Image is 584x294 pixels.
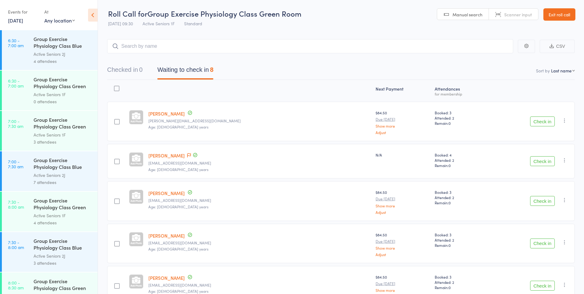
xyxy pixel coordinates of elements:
[34,76,92,91] div: Group Exercise Physiology Class Green Room
[34,172,92,179] div: Active Seniors 2J
[8,78,24,88] time: 6:30 - 7:00 am
[148,161,371,165] small: rbarry@uow.edu.au
[376,246,430,250] a: Show more
[543,8,575,21] a: Exit roll call
[34,51,92,58] div: Active Seniors 2J
[376,124,430,128] a: Show more
[34,58,92,65] div: 4 attendees
[376,252,430,256] a: Adjust
[44,17,75,24] div: Any location
[34,179,92,186] div: 7 attendees
[435,243,488,248] span: Remain:
[34,35,92,51] div: Group Exercise Physiology Class Blue Room
[449,163,451,168] span: 0
[148,275,185,281] a: [PERSON_NAME]
[34,116,92,131] div: Group Exercise Physiology Class Green Room
[34,98,92,105] div: 0 attendees
[148,110,185,117] a: [PERSON_NAME]
[148,241,371,245] small: jhepburn@bigpond.net.au
[184,20,202,27] span: Standard
[148,204,208,209] span: Age: [DEMOGRAPHIC_DATA] years
[34,252,92,259] div: Active Seniors 2J
[376,130,430,134] a: Adjust
[34,219,92,226] div: 4 attendees
[8,38,24,48] time: 6:30 - 7:00 am
[107,39,513,53] input: Search by name
[147,8,301,18] span: Group Exercise Physiology Class Green Room
[34,237,92,252] div: Group Exercise Physiology Class Blue Room
[2,232,98,272] a: 7:30 -8:00 amGroup Exercise Physiology Class Blue RoomActive Seniors 2J3 attendees
[530,196,555,206] button: Check in
[8,199,24,209] time: 7:30 - 8:00 am
[376,197,430,201] small: Due [DATE]
[449,243,451,248] span: 0
[148,167,208,172] span: Age: [DEMOGRAPHIC_DATA] years
[108,8,147,18] span: Roll Call for
[34,259,92,267] div: 3 attendees
[8,119,23,129] time: 7:00 - 7:30 am
[432,83,490,99] div: Atten­dances
[373,83,432,99] div: Next Payment
[376,281,430,286] small: Due [DATE]
[148,124,208,129] span: Age: [DEMOGRAPHIC_DATA] years
[34,157,92,172] div: Group Exercise Physiology Class Blue Room
[551,67,572,74] div: Last name
[540,40,575,53] button: CSV
[8,240,24,250] time: 7:30 - 8:00 am
[453,11,482,18] span: Manual search
[2,30,98,70] a: 6:30 -7:00 amGroup Exercise Physiology Class Blue RoomActive Seniors 2J4 attendees
[2,71,98,110] a: 6:30 -7:00 amGroup Exercise Physiology Class Green RoomActive Seniors 1F0 attendees
[108,20,133,27] span: [DATE] 09:30
[34,212,92,219] div: Active Seniors 1F
[107,63,143,80] button: Checked in0
[376,288,430,292] a: Show more
[157,63,213,80] button: Waiting to check in8
[435,285,488,290] span: Remain:
[44,7,75,17] div: At
[2,192,98,231] a: 7:30 -8:00 amGroup Exercise Physiology Class Green RoomActive Seniors 1F4 attendees
[435,280,488,285] span: Attended: 2
[34,138,92,145] div: 3 attendees
[376,239,430,243] small: Due [DATE]
[449,200,451,205] span: 0
[530,281,555,291] button: Check in
[148,152,185,159] a: [PERSON_NAME]
[435,157,488,163] span: Attended: 2
[449,285,451,290] span: 0
[8,280,24,290] time: 8:00 - 8:30 am
[376,190,430,214] div: $84.50
[530,239,555,248] button: Check in
[8,17,23,24] a: [DATE]
[8,7,38,17] div: Events for
[2,111,98,151] a: 7:00 -7:30 amGroup Exercise Physiology Class Green RoomActive Seniors 1F3 attendees
[139,66,143,73] div: 0
[376,232,430,256] div: $84.50
[376,110,430,134] div: $84.50
[148,246,208,251] span: Age: [DEMOGRAPHIC_DATA] years
[34,278,92,293] div: Group Exercise Physiology Class Green Room
[435,115,488,120] span: Attended: 2
[2,151,98,191] a: 7:00 -7:30 amGroup Exercise Physiology Class Blue RoomActive Seniors 2J7 attendees
[536,67,550,74] label: Sort by
[435,120,488,126] span: Remain:
[148,283,371,287] small: dkhanna@optusnet.com.au
[148,198,371,202] small: stig@interock.net
[435,163,488,168] span: Remain:
[34,131,92,138] div: Active Seniors 1F
[530,156,555,166] button: Check in
[449,120,451,126] span: 0
[210,66,213,73] div: 8
[435,110,488,115] span: Booked: 3
[435,274,488,280] span: Booked: 3
[8,159,23,169] time: 7:00 - 7:30 am
[376,210,430,214] a: Adjust
[530,116,555,126] button: Check in
[34,91,92,98] div: Active Seniors 1F
[376,117,430,121] small: Due [DATE]
[435,152,488,157] span: Booked: 4
[148,119,371,123] small: david.barling70@hotmail.com
[34,197,92,212] div: Group Exercise Physiology Class Green Room
[143,20,175,27] span: Active Seniors 1F
[435,237,488,243] span: Attended: 2
[148,288,208,294] span: Age: [DEMOGRAPHIC_DATA] years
